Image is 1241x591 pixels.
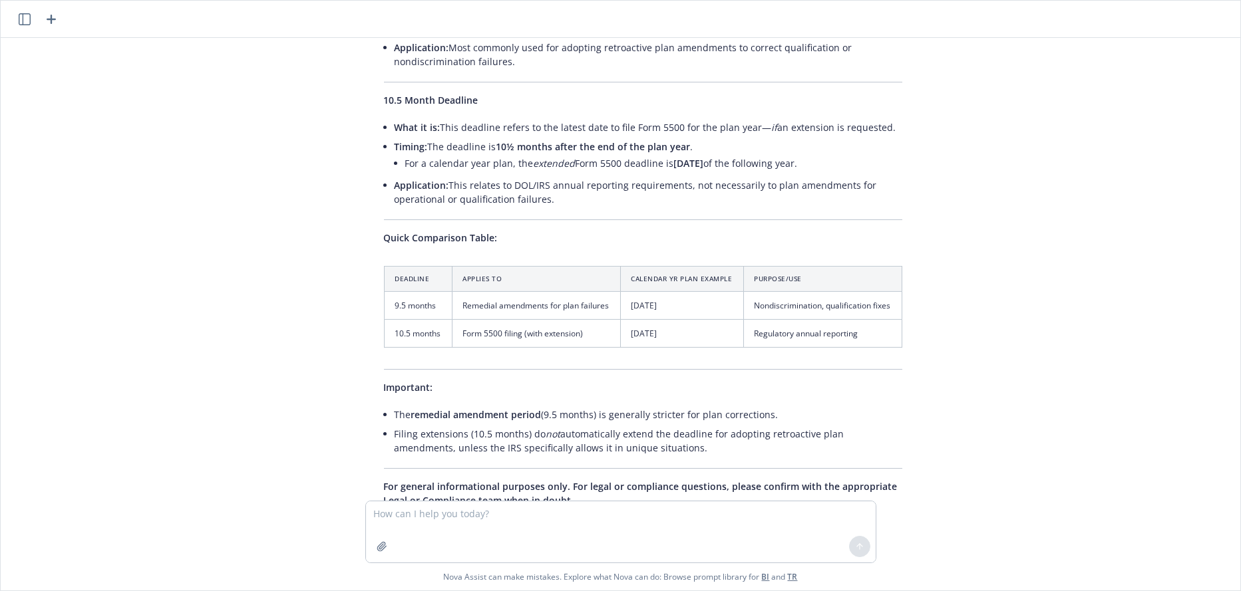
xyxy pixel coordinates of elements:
[405,154,902,173] li: For a calendar year plan, the Form 5500 deadline is of the following year.
[444,563,798,590] span: Nova Assist can make mistakes. Explore what Nova can do: Browse prompt library for and
[395,38,902,71] li: Most commonly used for adopting retroactive plan amendments to correct qualification or nondiscri...
[395,118,902,137] li: This deadline refers to the latest date to file Form 5500 for the plan year— an extension is requ...
[395,137,902,176] li: The deadline is .
[384,231,498,244] span: Quick Comparison Table:
[496,140,691,153] span: 10½ months after the end of the plan year
[788,571,798,582] a: TR
[452,291,620,319] td: Remedial amendments for plan failures
[534,157,576,170] em: extended
[411,408,542,421] span: remedial amendment period
[384,266,452,291] th: Deadline
[384,291,452,319] td: 9.5 months
[546,427,561,440] em: not
[395,176,902,209] li: This relates to DOL/IRS annual reporting requirements, not necessarily to plan amendments for ope...
[674,157,704,170] span: [DATE]
[395,405,902,424] li: The (9.5 months) is generally stricter for plan corrections.
[395,121,441,134] span: What it is:
[395,179,449,191] span: Application:
[384,320,452,348] td: 10.5 months
[743,266,902,291] th: Purpose/Use
[384,480,898,507] span: For general informational purposes only. For legal or compliance questions, please confirm with t...
[743,291,902,319] td: Nondiscrimination, qualification fixes
[772,121,778,134] em: if
[395,41,449,54] span: Application:
[762,571,770,582] a: BI
[620,291,743,319] td: [DATE]
[743,320,902,348] td: Regulatory annual reporting
[384,94,478,106] span: 10.5 Month Deadline
[395,140,428,153] span: Timing:
[620,320,743,348] td: [DATE]
[620,266,743,291] th: Calendar Yr Plan Example
[452,320,620,348] td: Form 5500 filing (with extension)
[384,381,433,394] span: Important:
[452,266,620,291] th: Applies To
[395,424,902,457] li: Filing extensions (10.5 months) do automatically extend the deadline for adopting retroactive pla...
